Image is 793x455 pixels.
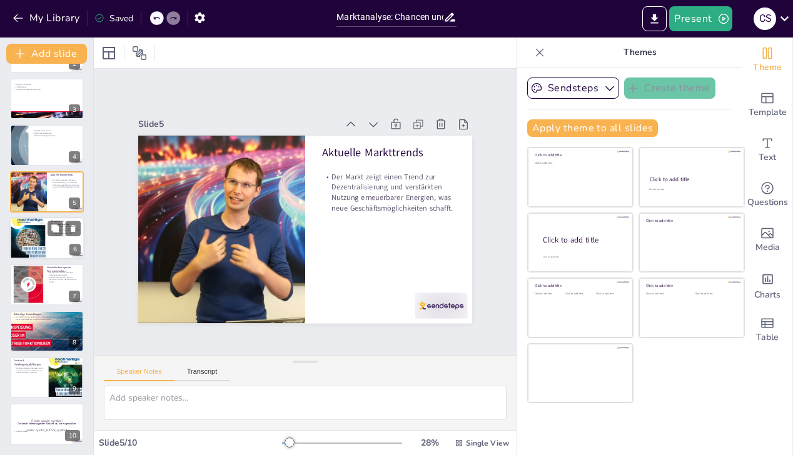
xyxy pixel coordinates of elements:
p: Der Markt zeigt einen Trend zur Dezentralisierung und verstärkten Nutzung erneuerbarer Energien, ... [273,228,341,367]
button: Create theme [624,77,715,99]
p: Chancen im Fernwärmesektor [51,219,81,226]
button: Delete Slide [66,221,81,236]
button: Speaker Notes [104,367,174,381]
p: Aktuelle Markttrends [324,239,367,372]
p: Fazit und Handlungsempfehlungen [14,359,43,366]
div: 6 [69,244,81,255]
div: Click to add title [646,283,735,288]
div: https://cdn.sendsteps.com/images/logo/sendsteps_logo_white.pnghttps://cdn.sendsteps.com/images/lo... [10,403,84,444]
p: [PERSON_NAME] [14,430,80,432]
div: Saved [94,12,133,24]
button: Present [669,6,732,31]
div: 10 [65,430,80,441]
div: Click to add title [650,176,733,183]
button: Apply theme to all slides [527,119,658,137]
div: Click to add title [535,283,624,288]
button: My Library [9,8,85,28]
p: Regulatorische Hürden [32,130,80,132]
p: Regulatorische Hürden und hohe Investitionskosten stellen Herausforderungen dar, die es zu überwi... [47,272,80,283]
div: https://cdn.sendsteps.com/images/logo/sendsteps_logo_white.pnghttps://cdn.sendsteps.com/images/lo... [10,171,84,212]
p: Zukünftige Entwicklungen [14,312,80,316]
button: Export to PowerPoint [642,6,667,31]
div: https://cdn.sendsteps.com/images/logo/sendsteps_logo_white.pnghttps://cdn.sendsteps.com/images/lo... [10,311,84,352]
p: Herausforderungen im Fernwärmesektor [47,266,80,273]
button: Transcript [174,367,230,381]
button: Sendsteps [527,77,619,99]
p: Rolle der Fernwärme [14,83,80,86]
div: Click to add text [596,292,624,296]
div: 8 [69,337,80,348]
div: Click to add text [535,162,624,165]
div: Click to add text [695,292,734,296]
div: Add images, graphics, shapes or video [742,217,792,262]
span: Text [759,151,776,164]
p: Der Markt zeigt einen Trend zur Dezentralisierung und verstärkten Nutzung erneuerbarer Energien, ... [51,179,80,188]
button: C S [754,6,776,31]
div: Click to add title [646,218,735,223]
div: https://cdn.sendsteps.com/images/logo/sendsteps_logo_white.pnghttps://cdn.sendsteps.com/images/lo... [9,217,84,259]
div: Layout [99,43,119,63]
div: 5 [69,197,80,209]
div: 9 [69,383,80,394]
div: 4 [69,151,80,162]
button: Add slide [6,44,87,64]
p: [Todo: quote_author_symbol] [14,427,80,432]
span: Position [132,46,147,61]
p: Die Integration innovativer Technologien und die Entwicklung smarter Netze bieten Potenziale für ... [51,225,81,237]
div: Click to add text [646,292,685,296]
span: Table [756,331,779,344]
p: Aktuelle Markttrends [51,173,80,177]
div: Slide 5 / 10 [99,437,282,449]
div: Add charts and graphs [742,262,792,307]
div: Click to add title [543,234,623,245]
div: https://cdn.sendsteps.com/images/logo/sendsteps_logo_white.pnghttps://cdn.sendsteps.com/images/lo... [10,264,84,305]
span: Template [749,106,787,119]
p: Hohe Investitionskosten [32,132,80,135]
p: CO2-Reduktion [14,86,80,88]
div: https://cdn.sendsteps.com/images/logo/sendsteps_logo_white.pnghttps://cdn.sendsteps.com/images/lo... [10,357,84,398]
strong: Die beste Vorhersage der Zukunft ist, sie zu gestalten. [18,422,76,425]
div: Add text boxes [742,127,792,172]
p: Wettbewerbsfähigkeit sichern [32,134,80,137]
input: Insert title [336,8,443,26]
p: Themes [550,37,730,67]
button: Duplicate Slide [48,221,63,236]
p: Unternehmen sollten proaktiv auf Marktveränderungen reagieren und in innovative Lösungen investie... [14,365,43,374]
div: 2 [69,58,80,69]
div: Click to add title [535,152,624,157]
div: Click to add text [649,188,732,191]
span: Questions [747,196,788,209]
span: Single View [466,438,509,448]
span: Charts [754,288,780,302]
div: Add ready made slides [742,82,792,127]
div: Change the overall theme [742,37,792,82]
div: 28 % [415,437,445,449]
div: 3 [69,104,80,116]
span: Theme [753,61,782,74]
div: https://cdn.sendsteps.com/images/logo/sendsteps_logo_white.pnghttps://cdn.sendsteps.com/images/lo... [10,78,84,119]
div: Get real-time input from your audience [742,172,792,217]
p: Die Digitalisierung und der Fokus auf Nachhaltigkeit werden die zukünftige Ausrichtung des Fernwä... [14,316,80,320]
span: Media [755,241,780,254]
div: Click to add text [535,292,563,296]
div: Click to add body [543,255,622,258]
div: C S [754,7,776,30]
div: https://cdn.sendsteps.com/images/logo/sendsteps_logo_white.pnghttps://cdn.sendsteps.com/images/lo... [10,124,84,166]
p: Integration erneuerbarer Energien [14,88,80,91]
p: [Todo: quote_symbol] [14,418,80,423]
div: Click to add text [565,292,593,296]
div: 7 [69,291,80,302]
div: Slide 5 [378,66,432,262]
div: Add a table [742,307,792,352]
